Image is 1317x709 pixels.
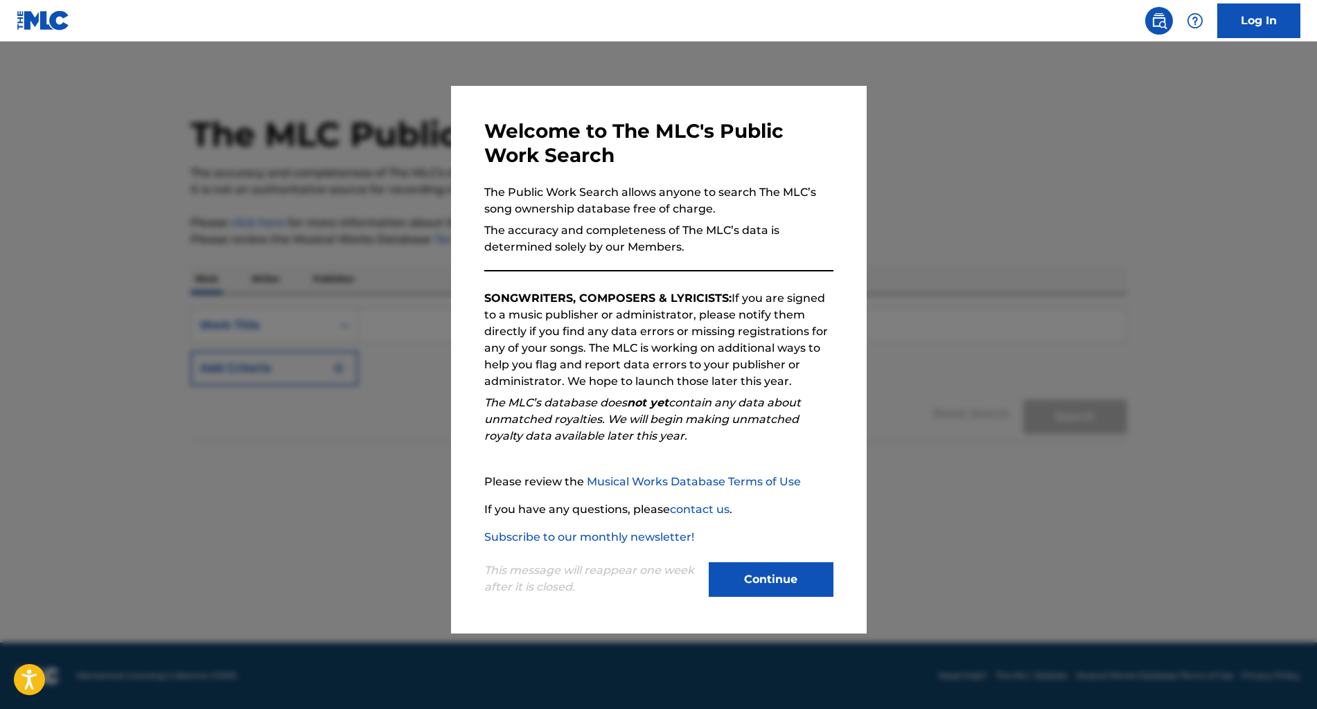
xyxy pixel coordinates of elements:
a: Musical Works Database Terms of Use [587,475,801,488]
img: MLC Logo [17,10,70,30]
p: This message will reappear one week after it is closed. [484,562,700,595]
img: search [1151,12,1167,29]
a: contact us [670,503,730,516]
a: Subscribe to our monthly newsletter! [484,530,694,544]
button: Continue [709,562,833,597]
h3: Welcome to The MLC's Public Work Search [484,119,833,168]
p: If you are signed to a music publisher or administrator, please notify them directly if you find ... [484,290,833,390]
p: If you have any questions, please . [484,501,833,518]
img: help [1187,12,1203,29]
strong: not yet [627,396,669,409]
a: Public Search [1145,7,1173,35]
p: Please review the [484,474,833,490]
p: The accuracy and completeness of The MLC’s data is determined solely by our Members. [484,222,833,255]
strong: SONGWRITERS, COMPOSERS & LYRICISTS: [484,291,732,305]
p: The Public Work Search allows anyone to search The MLC’s song ownership database free of charge. [484,184,833,217]
em: The MLC’s database does contain any data about unmatched royalties. We will begin making unmatche... [484,396,801,442]
a: Log In [1217,3,1300,38]
div: Help [1181,7,1209,35]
